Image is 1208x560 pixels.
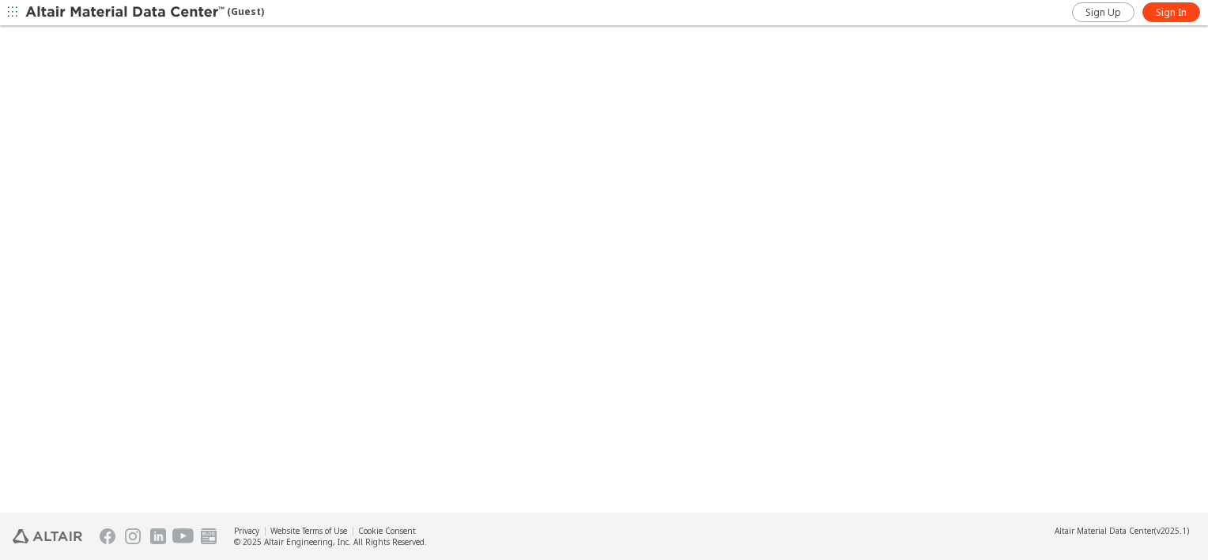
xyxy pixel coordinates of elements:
[1142,2,1200,22] a: Sign In
[1055,525,1154,536] span: Altair Material Data Center
[1085,6,1121,19] span: Sign Up
[1156,6,1187,19] span: Sign In
[234,536,427,547] div: © 2025 Altair Engineering, Inc. All Rights Reserved.
[1072,2,1134,22] a: Sign Up
[234,525,259,536] a: Privacy
[25,5,264,21] div: (Guest)
[25,5,227,21] img: Altair Material Data Center
[270,525,347,536] a: Website Terms of Use
[13,529,82,543] img: Altair Engineering
[1055,525,1189,536] div: (v2025.1)
[358,525,416,536] a: Cookie Consent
